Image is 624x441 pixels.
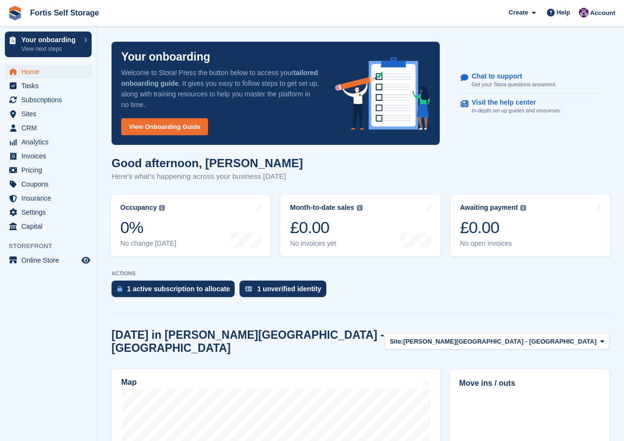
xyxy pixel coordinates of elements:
[121,51,210,63] p: Your onboarding
[121,67,320,110] p: Welcome to Stora! Press the button below to access your . It gives you easy to follow steps to ge...
[21,135,80,149] span: Analytics
[5,205,92,219] a: menu
[21,45,79,53] p: View next steps
[9,241,96,251] span: Storefront
[460,239,527,248] div: No open invoices
[111,195,271,256] a: Occupancy 0% No change [DATE]
[112,329,384,355] h2: [DATE] in [PERSON_NAME][GEOGRAPHIC_DATA] - [GEOGRAPHIC_DATA]
[120,204,157,212] div: Occupancy
[5,65,92,79] a: menu
[450,195,610,256] a: Awaiting payment £0.00 No open invoices
[520,205,526,211] img: icon-info-grey-7440780725fd019a000dd9b08b2336e03edf1995a4989e88bcd33f0948082b44.svg
[5,177,92,191] a: menu
[5,135,92,149] a: menu
[121,378,137,387] h2: Map
[5,149,92,163] a: menu
[21,121,80,135] span: CRM
[21,65,80,79] span: Home
[459,378,600,389] h2: Move ins / outs
[112,270,609,277] p: ACTIONS
[335,57,430,130] img: onboarding-info-6c161a55d2c0e0a8cae90662b2fe09162a5109e8cc188191df67fb4f79e88e88.svg
[357,205,363,211] img: icon-info-grey-7440780725fd019a000dd9b08b2336e03edf1995a4989e88bcd33f0948082b44.svg
[5,191,92,205] a: menu
[390,337,403,346] span: Site:
[112,281,240,302] a: 1 active subscription to allocate
[579,8,589,17] img: Richard Welch
[21,149,80,163] span: Invoices
[472,107,561,115] p: In-depth set up guides and resources.
[21,36,79,43] p: Your onboarding
[257,285,321,293] div: 1 unverified identity
[21,163,80,177] span: Pricing
[21,220,80,233] span: Capital
[384,333,609,349] button: Site: [PERSON_NAME][GEOGRAPHIC_DATA] - [GEOGRAPHIC_DATA]
[127,285,230,293] div: 1 active subscription to allocate
[5,121,92,135] a: menu
[280,195,440,256] a: Month-to-date sales £0.00 No invoices yet
[21,191,80,205] span: Insurance
[290,239,362,248] div: No invoices yet
[461,94,600,120] a: Visit the help center In-depth set up guides and resources.
[590,8,615,18] span: Account
[8,6,22,20] img: stora-icon-8386f47178a22dfd0bd8f6a31ec36ba5ce8667c1dd55bd0f319d3a0aa187defe.svg
[5,163,92,177] a: menu
[121,118,208,135] a: View Onboarding Guide
[112,171,303,182] p: Here's what's happening across your business [DATE]
[5,93,92,107] a: menu
[461,67,600,94] a: Chat to support Get your Stora questions answered.
[21,107,80,121] span: Sites
[21,93,80,107] span: Subscriptions
[5,79,92,93] a: menu
[290,204,354,212] div: Month-to-date sales
[403,337,596,346] span: [PERSON_NAME][GEOGRAPHIC_DATA] - [GEOGRAPHIC_DATA]
[112,157,303,170] h1: Good afternoon, [PERSON_NAME]
[472,80,557,89] p: Get your Stora questions answered.
[5,31,92,57] a: Your onboarding View next steps
[159,205,165,211] img: icon-info-grey-7440780725fd019a000dd9b08b2336e03edf1995a4989e88bcd33f0948082b44.svg
[290,218,362,237] div: £0.00
[509,8,528,17] span: Create
[117,285,122,292] img: active_subscription_to_allocate_icon-d502201f5373d7db506a760aba3b589e785aa758c864c3986d89f69b8ff3...
[21,205,80,219] span: Settings
[21,177,80,191] span: Coupons
[5,253,92,267] a: menu
[460,218,527,237] div: £0.00
[245,286,252,292] img: verify_identity-adf6edd0f0f0b5bbfe63781bf79b02c33cf7c696d77639b501bdc392416b5a36.svg
[120,239,176,248] div: No change [DATE]
[21,79,80,93] span: Tasks
[557,8,570,17] span: Help
[26,5,103,21] a: Fortis Self Storage
[240,281,331,302] a: 1 unverified identity
[460,204,518,212] div: Awaiting payment
[5,107,92,121] a: menu
[5,220,92,233] a: menu
[472,72,549,80] p: Chat to support
[472,98,554,107] p: Visit the help center
[21,253,80,267] span: Online Store
[80,254,92,266] a: Preview store
[120,218,176,237] div: 0%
